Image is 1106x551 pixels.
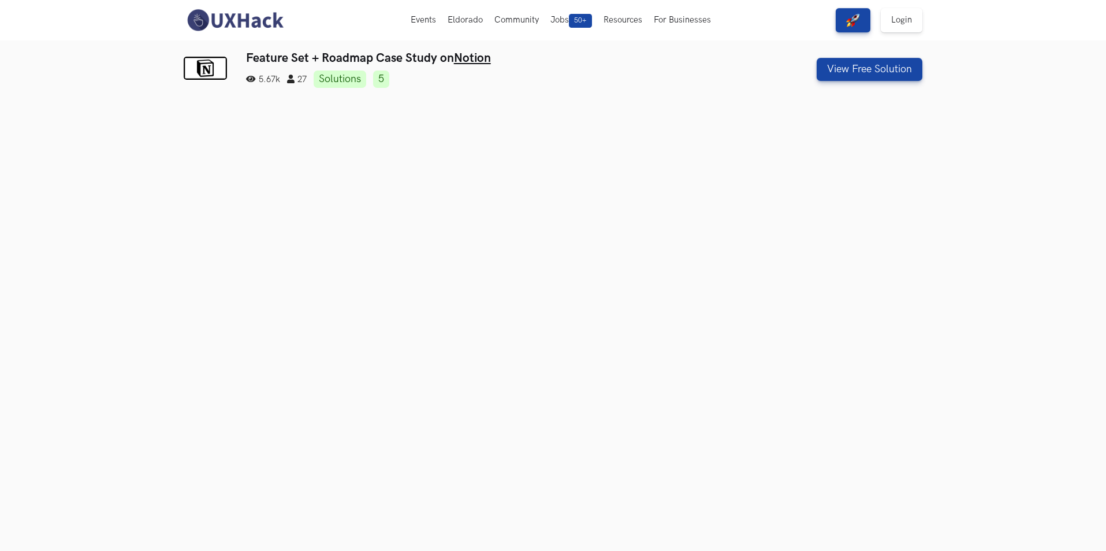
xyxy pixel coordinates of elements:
a: Solutions [314,71,366,88]
img: UXHack-logo.png [184,8,286,32]
a: Notion [454,51,491,65]
img: rocket [846,13,860,27]
h3: Feature Set + Roadmap Case Study on [246,51,735,65]
span: 50+ [569,14,592,28]
button: View Free Solution [817,58,922,81]
img: Notion logo [184,57,227,80]
a: 5 [373,71,389,88]
span: 5.67k [246,75,280,84]
span: 27 [287,75,307,84]
a: Login [881,8,922,32]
